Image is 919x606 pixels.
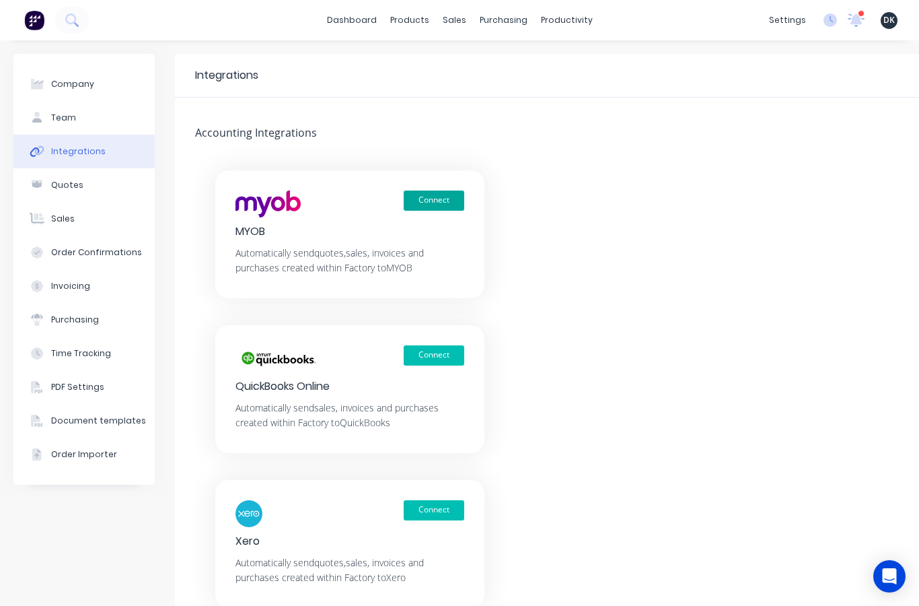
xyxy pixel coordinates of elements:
[436,10,473,30] div: sales
[235,379,464,394] div: QuickBooks Online
[404,191,464,211] button: Connect
[195,67,258,83] div: Integrations
[51,145,106,158] div: Integrations
[235,534,464,549] div: Xero
[51,112,76,124] div: Team
[883,14,895,26] span: DK
[320,10,383,30] a: dashboard
[51,415,146,427] div: Document templates
[51,246,142,259] div: Order Confirmations
[13,202,155,236] button: Sales
[24,10,44,30] img: Factory
[13,236,155,269] button: Order Confirmations
[51,280,90,292] div: Invoicing
[13,67,155,101] button: Company
[175,125,326,143] div: Accounting Integrations
[404,500,464,520] button: Connect
[51,314,99,326] div: Purchasing
[235,345,320,372] img: logo
[51,381,104,393] div: PDF Settings
[762,10,813,30] div: settings
[383,10,436,30] div: products
[13,101,155,135] button: Team
[51,213,75,225] div: Sales
[873,560,906,593] div: Open Intercom Messenger
[13,337,155,370] button: Time Tracking
[235,555,464,585] div: Automatically send quotes, sales, invoices and purchases created within Factory to Xero
[51,347,111,360] div: Time Tracking
[235,500,262,527] img: logo
[13,135,155,168] button: Integrations
[235,191,301,217] img: logo
[13,370,155,404] button: PDF Settings
[404,345,464,366] button: Connect
[473,10,534,30] div: purchasing
[51,78,94,90] div: Company
[13,438,155,471] button: Order Importer
[534,10,599,30] div: productivity
[235,224,464,239] div: MYOB
[235,246,464,275] div: Automatically send quotes, sales, invoices and purchases created within Factory to MYOB
[13,404,155,438] button: Document templates
[13,168,155,202] button: Quotes
[51,448,117,461] div: Order Importer
[13,303,155,337] button: Purchasing
[51,179,83,191] div: Quotes
[235,401,464,430] div: Automatically send sales, invoices and purchases created within Factory to QuickBooks
[13,269,155,303] button: Invoicing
